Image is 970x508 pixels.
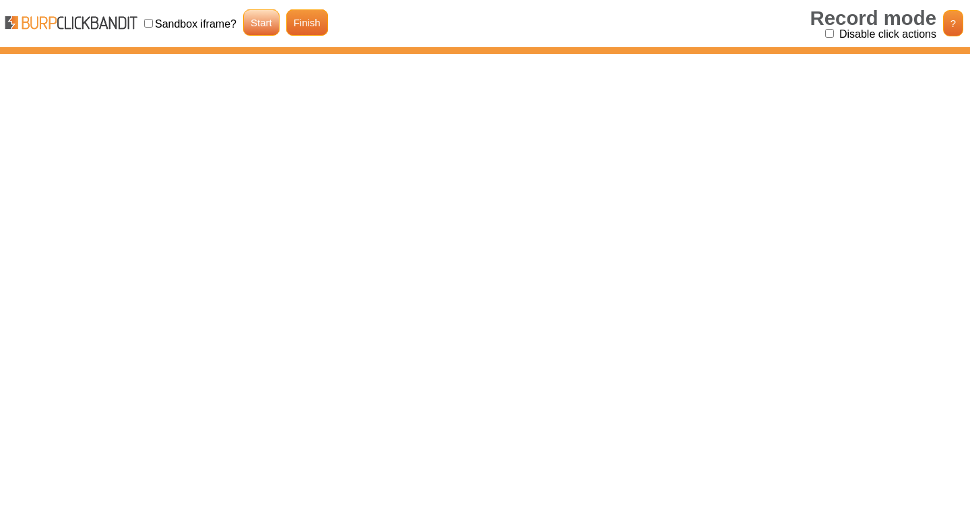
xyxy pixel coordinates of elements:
[155,18,236,30] label: Sandbox iframe?
[839,28,936,40] label: Disable click actions
[286,9,328,36] a: Finish
[3,15,138,30] img: njHnKJCwAAAABJRU5ErkJggg==
[943,10,963,36] a: ?
[810,7,936,30] h1: Record mode
[243,9,280,36] a: Start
